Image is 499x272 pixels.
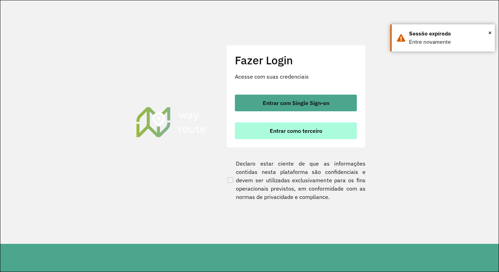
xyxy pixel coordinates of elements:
[226,159,366,201] label: Declaro estar ciente de que as informações contidas nesta plataforma são confidenciais e devem se...
[135,106,207,138] img: Roteirizador AmbevTech
[270,128,322,134] span: Entrar como terceiro
[235,72,357,81] p: Acesse com suas credenciais
[263,100,329,106] span: Entrar com Single Sign-on
[235,95,357,111] button: button
[235,122,357,139] button: button
[409,38,490,46] div: Entre novamente
[488,27,492,38] button: Close
[488,27,492,38] span: ×
[409,30,490,38] div: Sessão expirada
[235,54,357,67] h2: Fazer Login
